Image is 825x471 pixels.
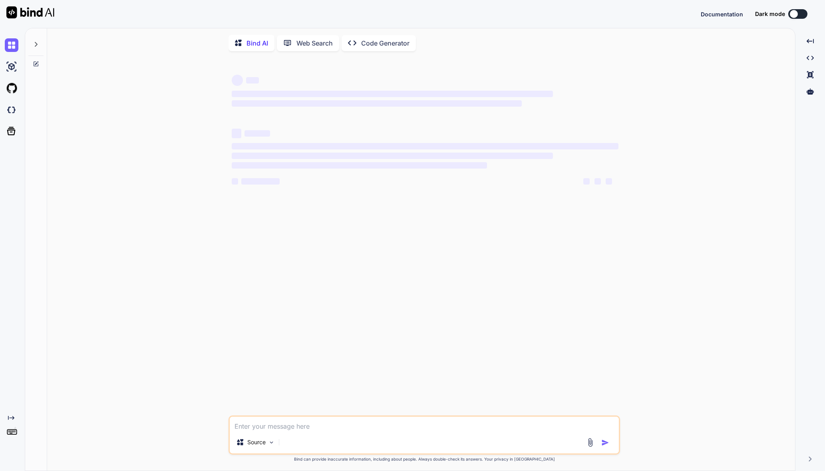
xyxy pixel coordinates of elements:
[5,103,18,117] img: darkCloudIdeIcon
[755,10,785,18] span: Dark mode
[583,178,590,185] span: ‌
[606,178,612,185] span: ‌
[232,143,618,149] span: ‌
[586,438,595,447] img: attachment
[701,11,743,18] span: Documentation
[594,178,601,185] span: ‌
[232,100,522,107] span: ‌
[5,60,18,74] img: ai-studio
[701,10,743,18] button: Documentation
[296,38,333,48] p: Web Search
[232,129,241,138] span: ‌
[232,178,238,185] span: ‌
[6,6,54,18] img: Bind AI
[247,438,266,446] p: Source
[232,162,487,169] span: ‌
[245,130,270,137] span: ‌
[246,77,259,83] span: ‌
[268,439,275,446] img: Pick Models
[232,91,553,97] span: ‌
[5,38,18,52] img: chat
[5,81,18,95] img: githubLight
[232,75,243,86] span: ‌
[241,178,280,185] span: ‌
[601,439,609,447] img: icon
[229,456,620,462] p: Bind can provide inaccurate information, including about people. Always double-check its answers....
[232,153,553,159] span: ‌
[361,38,410,48] p: Code Generator
[247,38,268,48] p: Bind AI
